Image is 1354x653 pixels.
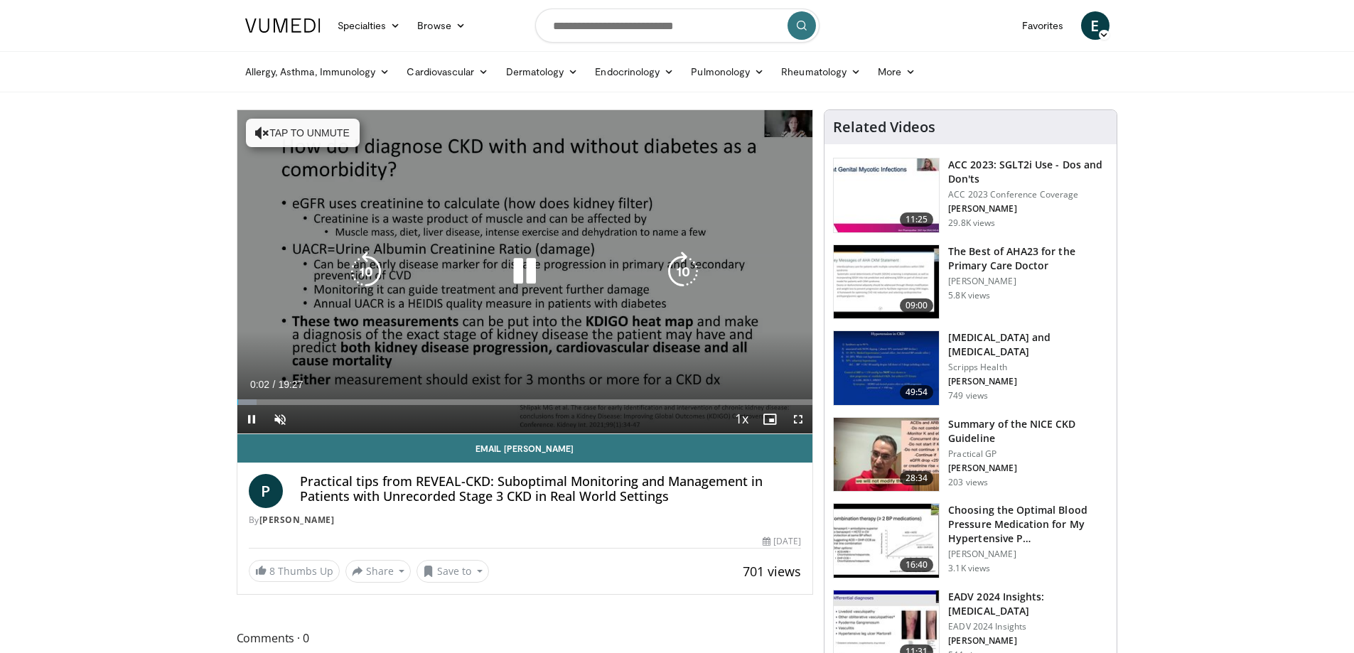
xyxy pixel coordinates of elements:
a: 09:00 The Best of AHA23 for the Primary Care Doctor [PERSON_NAME] 5.8K views [833,244,1108,320]
a: Pulmonology [682,58,773,86]
img: 9258cdf1-0fbf-450b-845f-99397d12d24a.150x105_q85_crop-smart_upscale.jpg [834,158,939,232]
img: 3d1c5e88-6f42-4970-9524-3b1039299965.150x105_q85_crop-smart_upscale.jpg [834,331,939,405]
p: 203 views [948,477,988,488]
span: 0:02 [250,379,269,390]
button: Pause [237,405,266,433]
a: Browse [409,11,474,40]
a: E [1081,11,1109,40]
span: Comments 0 [237,629,814,647]
a: Dermatology [498,58,587,86]
div: [DATE] [763,535,801,548]
a: 8 Thumbs Up [249,560,340,582]
button: Enable picture-in-picture mode [756,405,784,433]
input: Search topics, interventions [535,9,820,43]
p: [PERSON_NAME] [948,276,1108,287]
img: d2ef47a1-7029-46a5-8b28-5dfcc488764e.150x105_q85_crop-smart_upscale.jpg [834,245,939,319]
a: [PERSON_NAME] [259,514,335,526]
span: 701 views [743,563,801,580]
a: 28:34 Summary of the NICE CKD Guideline Practical GP [PERSON_NAME] 203 views [833,417,1108,492]
button: Fullscreen [784,405,812,433]
p: [PERSON_NAME] [948,549,1108,560]
p: 5.8K views [948,290,990,301]
h3: EADV 2024 Insights: [MEDICAL_DATA] [948,590,1108,618]
span: / [273,379,276,390]
button: Unmute [266,405,294,433]
span: 8 [269,564,275,578]
a: Endocrinology [586,58,682,86]
h3: Choosing the Optimal Blood Pressure Medication for My Hypertensive P… [948,503,1108,546]
button: Save to [417,560,489,583]
button: Playback Rate [727,405,756,433]
p: [PERSON_NAME] [948,463,1108,474]
span: 49:54 [900,385,934,399]
p: EADV 2024 Insights [948,621,1108,632]
a: Favorites [1014,11,1073,40]
p: 749 views [948,390,988,401]
div: Progress Bar [237,399,813,405]
a: Cardiovascular [398,58,497,86]
span: 09:00 [900,298,934,313]
img: 96c788f4-a86a-4523-94fb-69883661e0bb.150x105_q85_crop-smart_upscale.jpg [834,418,939,492]
button: Tap to unmute [246,119,360,147]
p: Scripps Health [948,362,1108,373]
p: [PERSON_NAME] [948,376,1108,387]
span: 16:40 [900,558,934,572]
p: Practical GP [948,448,1108,460]
p: [PERSON_NAME] [948,203,1108,215]
span: 11:25 [900,212,934,227]
video-js: Video Player [237,110,813,434]
div: By [249,514,802,527]
a: P [249,474,283,508]
img: VuMedi Logo [245,18,321,33]
h3: ACC 2023: SGLT2i Use - Dos and Don'ts [948,158,1108,186]
a: Email [PERSON_NAME] [237,434,813,463]
span: 28:34 [900,471,934,485]
h4: Practical tips from REVEAL-CKD: Suboptimal Monitoring and Management in Patients with Unrecorded ... [300,474,802,504]
a: 49:54 [MEDICAL_DATA] and [MEDICAL_DATA] Scripps Health [PERSON_NAME] 749 views [833,330,1108,406]
button: Share [345,560,412,583]
a: 11:25 ACC 2023: SGLT2i Use - Dos and Don'ts ACC 2023 Conference Coverage [PERSON_NAME] 29.8K views [833,158,1108,233]
h3: [MEDICAL_DATA] and [MEDICAL_DATA] [948,330,1108,359]
h3: The Best of AHA23 for the Primary Care Doctor [948,244,1108,273]
span: 19:27 [278,379,303,390]
p: 29.8K views [948,217,995,229]
a: Allergy, Asthma, Immunology [237,58,399,86]
a: More [869,58,924,86]
a: 16:40 Choosing the Optimal Blood Pressure Medication for My Hypertensive P… [PERSON_NAME] 3.1K views [833,503,1108,578]
p: ACC 2023 Conference Coverage [948,189,1108,200]
h4: Related Videos [833,119,935,136]
p: 3.1K views [948,563,990,574]
h3: Summary of the NICE CKD Guideline [948,417,1108,446]
p: [PERSON_NAME] [948,635,1108,647]
a: Specialties [329,11,409,40]
a: Rheumatology [773,58,869,86]
img: 157e4675-0d50-4337-bd49-4f2be151816e.150x105_q85_crop-smart_upscale.jpg [834,504,939,578]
